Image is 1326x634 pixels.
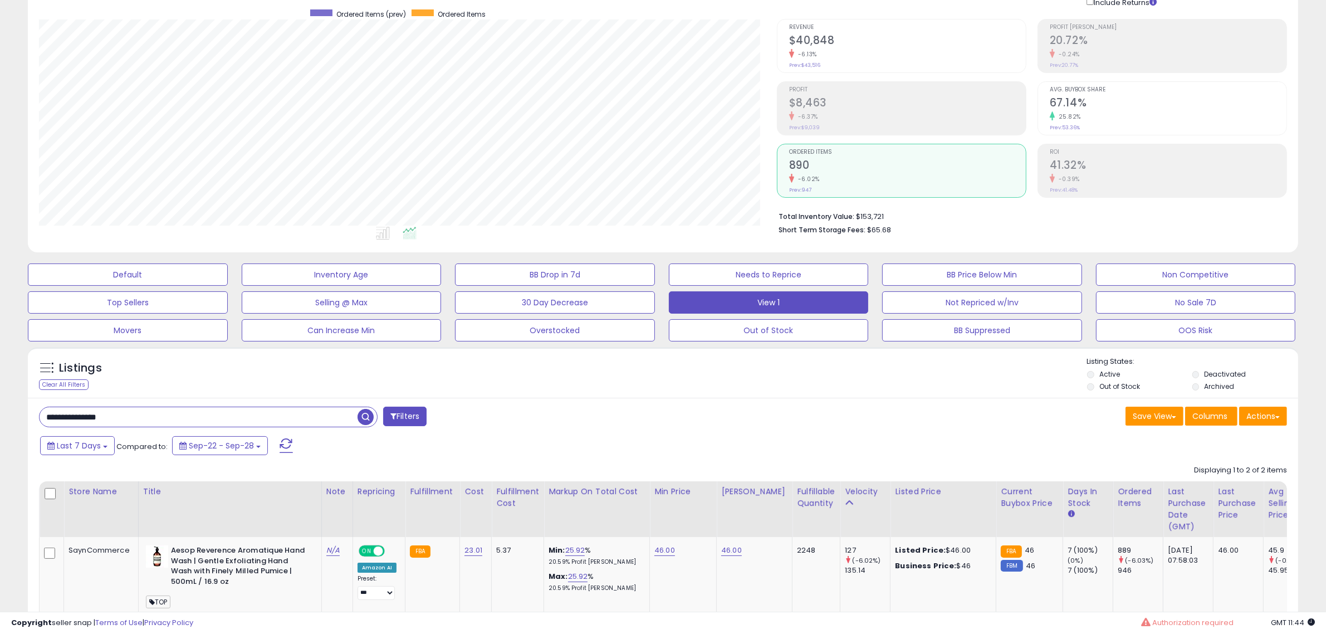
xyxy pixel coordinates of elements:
div: 46.00 [1218,545,1255,555]
span: Avg. Buybox Share [1050,87,1286,93]
span: ON [360,547,374,556]
div: Repricing [358,486,400,498]
h2: 41.32% [1050,159,1286,174]
div: Clear All Filters [39,379,89,390]
h5: Listings [59,360,102,376]
button: Filters [383,407,427,426]
b: Listed Price: [895,545,946,555]
div: 889 [1118,545,1163,555]
label: Archived [1205,382,1235,391]
span: Profit [PERSON_NAME] [1050,25,1286,31]
button: BB Drop in 7d [455,264,655,286]
span: Columns [1192,411,1227,422]
div: [PERSON_NAME] [721,486,787,498]
div: Title [143,486,317,498]
button: Out of Stock [669,319,869,342]
button: Movers [28,319,228,342]
small: Days In Stock. [1068,509,1074,519]
a: 25.92 [568,571,588,582]
span: Ordered Items [438,9,486,19]
div: [DATE] 07:58:03 [1168,545,1205,565]
div: Fulfillment Cost [496,486,539,509]
span: Sep-22 - Sep-28 [189,440,254,451]
span: Revenue [789,25,1026,31]
div: 7 (100%) [1068,565,1113,576]
small: Prev: 947 [789,187,811,193]
p: 20.59% Profit [PERSON_NAME] [549,558,641,566]
div: seller snap | | [11,618,193,628]
small: -6.13% [794,50,817,58]
small: (-0.11%) [1276,556,1300,565]
a: 46.00 [721,545,742,556]
h2: $8,463 [789,96,1026,111]
div: 946 [1118,565,1163,576]
button: Top Sellers [28,291,228,314]
div: Fulfillment [410,486,455,498]
small: FBM [1001,560,1022,572]
button: Not Repriced w/Inv [882,291,1082,314]
button: 30 Day Decrease [455,291,655,314]
span: 2025-10-6 11:44 GMT [1271,617,1315,628]
div: 7 (100%) [1068,545,1113,555]
div: SaynCommerce [68,545,130,555]
button: No Sale 7D [1096,291,1296,314]
h2: 67.14% [1050,96,1286,111]
button: Can Increase Min [242,319,442,342]
div: Avg Selling Price [1268,486,1309,521]
span: Ordered Items [789,149,1026,155]
label: Out of Stock [1099,382,1140,391]
small: -6.02% [794,175,820,183]
b: Aesop Reverence Aromatique Hand Wash | Gentle Exfoliating Hand Wash with Finely Milled Pumice | 5... [171,545,306,589]
a: 23.01 [464,545,482,556]
b: Min: [549,545,565,555]
div: 5.37 [496,545,535,555]
button: Actions [1239,407,1287,426]
b: Max: [549,571,568,582]
label: Deactivated [1205,369,1246,379]
h2: 20.72% [1050,34,1286,49]
a: Privacy Policy [144,617,193,628]
small: -6.37% [794,113,818,121]
small: (0%) [1068,556,1083,565]
button: Non Competitive [1096,264,1296,286]
button: Last 7 Days [40,436,115,455]
span: TOP [146,596,171,608]
span: Compared to: [116,441,168,452]
div: Markup on Total Cost [549,486,645,498]
div: Fulfillable Quantity [797,486,835,509]
div: 45.9 [1268,545,1313,555]
div: Ordered Items [1118,486,1158,509]
button: Save View [1126,407,1183,426]
p: Listing States: [1087,357,1298,367]
div: Velocity [845,486,885,498]
div: Cost [464,486,487,498]
img: 314rTcyYIaL._SL40_.jpg [146,545,168,568]
span: Last 7 Days [57,440,101,451]
small: Prev: 53.36% [1050,124,1080,131]
div: 127 [845,545,890,555]
b: Business Price: [895,560,956,571]
label: Active [1099,369,1120,379]
div: 135.14 [845,565,890,576]
div: Listed Price [895,486,991,498]
h2: 890 [789,159,1026,174]
div: $46.00 [895,545,987,555]
div: Preset: [358,575,397,600]
small: (-6.03%) [1126,556,1154,565]
a: 46.00 [654,545,675,556]
div: 2248 [797,545,831,555]
button: View 1 [669,291,869,314]
div: Last Purchase Date (GMT) [1168,486,1208,533]
p: 20.59% Profit [PERSON_NAME] [549,584,641,592]
span: Ordered Items (prev) [336,9,406,19]
a: 25.92 [565,545,585,556]
button: Needs to Reprice [669,264,869,286]
small: -0.39% [1055,175,1080,183]
span: OFF [383,547,400,556]
span: $65.68 [867,225,891,235]
button: Default [28,264,228,286]
button: Columns [1185,407,1237,426]
small: Prev: $9,039 [789,124,820,131]
button: BB Suppressed [882,319,1082,342]
div: Current Buybox Price [1001,486,1058,509]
